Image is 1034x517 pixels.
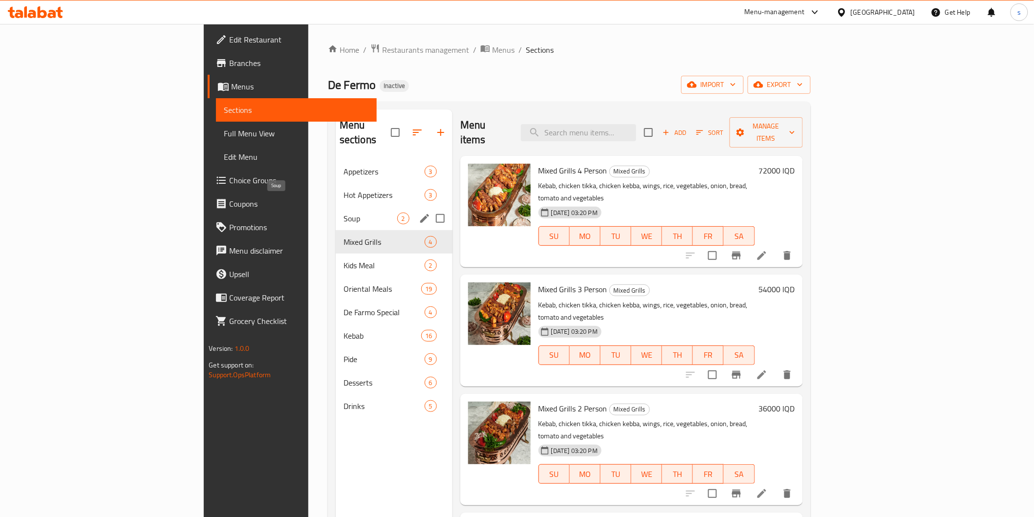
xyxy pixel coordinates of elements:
[851,7,915,18] div: [GEOGRAPHIC_DATA]
[574,229,597,243] span: MO
[543,229,566,243] span: SU
[425,353,437,365] div: items
[547,446,602,455] span: [DATE] 03:20 PM
[725,482,748,505] button: Branch-specific-item
[425,191,436,200] span: 3
[724,226,754,246] button: SA
[229,198,368,210] span: Coupons
[208,262,376,286] a: Upsell
[539,282,607,297] span: Mixed Grills 3 Person
[696,127,723,138] span: Sort
[775,482,799,505] button: delete
[659,125,690,140] button: Add
[725,244,748,267] button: Branch-specific-item
[526,44,554,56] span: Sections
[694,125,726,140] button: Sort
[759,282,795,296] h6: 54000 IQD
[370,43,469,56] a: Restaurants management
[697,467,720,481] span: FR
[681,76,744,94] button: import
[208,169,376,192] a: Choice Groups
[693,226,724,246] button: FR
[380,82,409,90] span: Inactive
[425,355,436,364] span: 9
[209,342,233,355] span: Version:
[539,345,570,365] button: SU
[638,122,659,143] span: Select section
[229,245,368,257] span: Menu disclaimer
[610,166,649,177] span: Mixed Grills
[224,151,368,163] span: Edit Menu
[610,285,649,296] span: Mixed Grills
[468,164,531,226] img: Mixed Grills 4 Person
[385,122,406,143] span: Select all sections
[601,226,631,246] button: TU
[539,401,607,416] span: Mixed Grills 2 Person
[425,402,436,411] span: 5
[216,145,376,169] a: Edit Menu
[480,43,515,56] a: Menus
[539,163,607,178] span: Mixed Grills 4 Person
[344,236,425,248] span: Mixed Grills
[425,378,436,388] span: 6
[759,402,795,415] h6: 36000 IQD
[344,400,425,412] span: Drinks
[229,292,368,303] span: Coverage Report
[610,404,649,415] span: Mixed Grills
[208,51,376,75] a: Branches
[604,467,627,481] span: TU
[601,464,631,484] button: TU
[604,348,627,362] span: TU
[336,160,452,183] div: Appetizers3
[425,236,437,248] div: items
[417,211,432,226] button: edit
[755,79,803,91] span: export
[336,347,452,371] div: Pide9
[547,208,602,217] span: [DATE] 03:20 PM
[570,464,601,484] button: MO
[728,229,751,243] span: SA
[328,43,811,56] nav: breadcrumb
[547,327,602,336] span: [DATE] 03:20 PM
[604,229,627,243] span: TU
[609,166,650,177] div: Mixed Grills
[336,230,452,254] div: Mixed Grills4
[344,353,425,365] span: Pide
[609,404,650,415] div: Mixed Grills
[570,226,601,246] button: MO
[666,467,689,481] span: TH
[422,331,436,341] span: 16
[229,315,368,327] span: Grocery Checklist
[398,214,409,223] span: 2
[702,365,723,385] span: Select to update
[468,402,531,464] img: Mixed Grills 2 Person
[208,239,376,262] a: Menu disclaimer
[422,284,436,294] span: 19
[216,122,376,145] a: Full Menu View
[425,189,437,201] div: items
[690,125,730,140] span: Sort items
[689,79,736,91] span: import
[425,166,437,177] div: items
[344,377,425,388] span: Desserts
[631,464,662,484] button: WE
[539,464,570,484] button: SU
[543,467,566,481] span: SU
[728,348,751,362] span: SA
[229,174,368,186] span: Choice Groups
[344,330,421,342] div: Kebab
[756,488,768,499] a: Edit menu item
[702,483,723,504] span: Select to update
[697,229,720,243] span: FR
[635,467,658,481] span: WE
[574,467,597,481] span: MO
[336,301,452,324] div: De Farmo Special4
[570,345,601,365] button: MO
[336,156,452,422] nav: Menu sections
[631,345,662,365] button: WE
[745,6,805,18] div: Menu-management
[209,368,271,381] a: Support.OpsPlatform
[425,167,436,176] span: 3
